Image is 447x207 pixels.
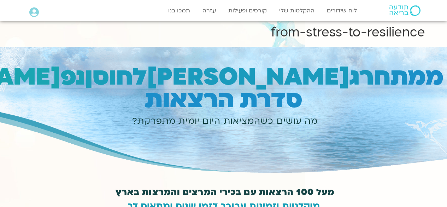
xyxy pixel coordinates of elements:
a: תמכו בנו [165,4,194,17]
span: וסן [85,61,116,93]
span: מ [408,61,426,93]
span: נפ [61,61,85,93]
h2: מעל 100 הרצאות עם בכירי המרצים והמרצות בארץ [99,188,351,197]
h1: from-stress-to-resilience [22,24,425,41]
a: לוח שידורים [323,4,360,17]
a: ההקלטות שלי [276,4,318,17]
span: ח [374,61,390,93]
img: תודעה בריאה [389,5,420,16]
a: קורסים ופעילות [225,4,270,17]
span: ת [390,61,408,93]
span: סדרת הרצאות [145,84,302,116]
a: עזרה [199,4,219,17]
span: מ [426,61,443,93]
span: לח [116,61,147,93]
span: רג [349,61,374,93]
span: [PERSON_NAME] [147,61,349,93]
h3: מה עושים כשהמציאות היום יומית מתפרקת? [6,115,443,127]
